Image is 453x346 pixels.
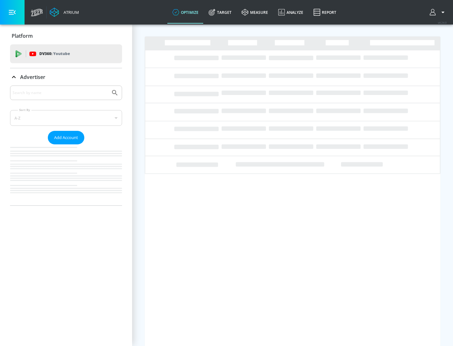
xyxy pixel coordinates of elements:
input: Search by name [13,89,108,97]
div: Platform [10,27,122,45]
div: A-Z [10,110,122,126]
p: Youtube [53,50,70,57]
a: Target [204,1,237,24]
nav: list of Advertiser [10,144,122,205]
a: optimize [167,1,204,24]
span: Add Account [54,134,78,141]
a: measure [237,1,273,24]
span: v 4.24.0 [438,21,447,24]
div: DV360: Youtube [10,44,122,63]
p: Advertiser [20,74,45,81]
a: Analyze [273,1,308,24]
p: DV360: [39,50,70,57]
a: Report [308,1,341,24]
div: Atrium [61,9,79,15]
p: Platform [12,32,33,39]
label: Sort By [18,108,31,112]
div: Advertiser [10,86,122,205]
button: Add Account [48,131,84,144]
div: Advertiser [10,68,122,86]
a: Atrium [50,8,79,17]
